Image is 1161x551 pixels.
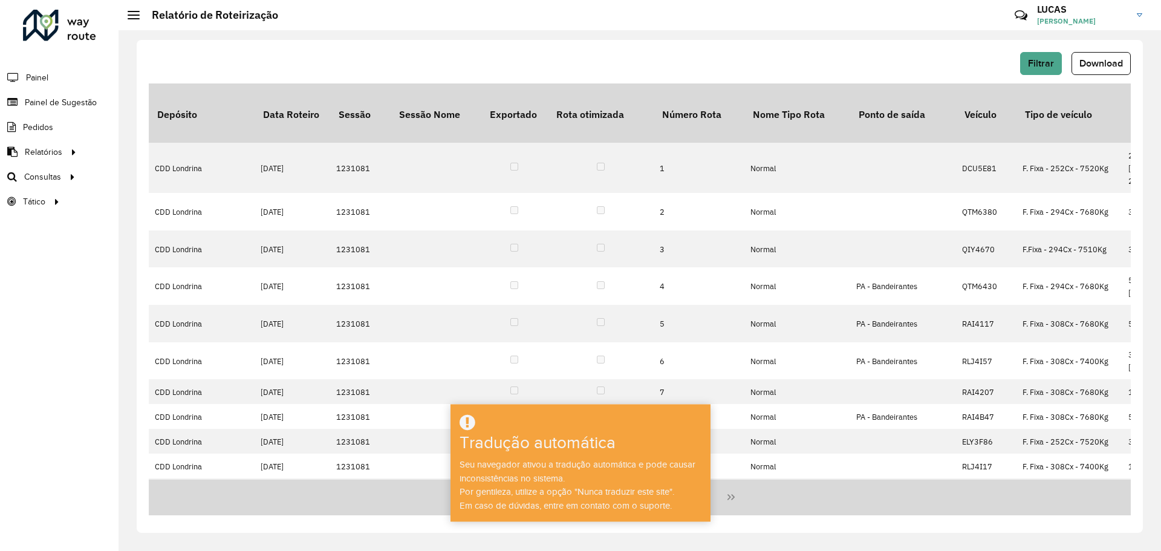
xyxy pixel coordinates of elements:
[720,486,743,509] button: Última página
[962,461,992,472] font: RLJ4I17
[856,319,917,329] font: PA - Bandeirantes
[460,501,672,510] font: Em caso de dúvidas, entre em contato com o suporte.
[155,356,202,367] font: CDD Londrina
[962,319,994,329] font: RAI4117
[155,163,202,174] font: CDD Londrina
[23,123,53,132] font: Pedidos
[25,148,62,157] font: Relatórios
[750,461,776,472] font: Normal
[660,207,665,217] font: 2
[1037,3,1067,15] font: LUCAS
[750,412,776,422] font: Normal
[962,437,993,447] font: ELY3F86
[336,207,370,217] font: 1231081
[336,461,370,472] font: 1231081
[750,281,776,292] font: Normal
[261,412,284,422] font: [DATE]
[261,207,284,217] font: [DATE]
[155,461,202,472] font: CDD Londrina
[556,108,624,120] font: Rota otimizada
[750,319,776,329] font: Normal
[856,412,917,422] font: PA - Bandeirantes
[261,244,284,255] font: [DATE]
[962,412,994,422] font: RAI4B47
[155,244,202,255] font: CDD Londrina
[1028,58,1054,68] font: Filtrar
[962,163,997,174] font: DCU5E81
[856,281,917,292] font: PA - Bandeirantes
[1072,52,1131,75] button: Download
[336,281,370,292] font: 1231081
[856,356,917,367] font: PA - Bandeirantes
[490,108,537,120] font: Exportado
[155,387,202,397] font: CDD Londrina
[261,356,284,367] font: [DATE]
[336,437,370,447] font: 1231081
[460,487,674,497] font: Por gentileza, utilize a opção "Nunca traduzir este site".
[336,356,370,367] font: 1231081
[1025,108,1092,120] font: Tipo de veículo
[24,172,61,181] font: Consultas
[155,437,202,447] font: CDD Londrina
[152,8,278,22] font: Relatório de Roteirização
[261,387,284,397] font: [DATE]
[155,207,202,217] font: CDD Londrina
[750,207,776,217] font: Normal
[1079,58,1123,68] font: Download
[460,434,616,452] font: Tradução automática
[1023,163,1108,174] font: F. Fixa - 252Cx - 7520Kg
[336,163,370,174] font: 1231081
[25,98,97,107] font: Painel de Sugestão
[157,108,197,120] font: Depósito
[261,437,284,447] font: [DATE]
[1023,461,1108,472] font: F. Fixa - 308Cx - 7400Kg
[1023,319,1108,329] font: F. Fixa - 308Cx - 7680Kg
[750,437,776,447] font: Normal
[399,108,460,120] font: Sessão Nome
[1023,387,1108,397] font: F. Fixa - 308Cx - 7680Kg
[1008,2,1034,28] a: Contato Rápido
[750,387,776,397] font: Normal
[261,281,284,292] font: [DATE]
[753,108,825,120] font: Nome Tipo Rota
[662,108,721,120] font: Número Rota
[859,108,925,120] font: Ponto de saída
[261,319,284,329] font: [DATE]
[336,319,370,329] font: 1231081
[155,412,202,422] font: CDD Londrina
[261,163,284,174] font: [DATE]
[962,387,994,397] font: RAI4207
[750,356,776,367] font: Normal
[962,356,992,367] font: RLJ4I57
[962,244,995,255] font: QIY4670
[962,207,997,217] font: QTM6380
[26,73,48,82] font: Painel
[1020,52,1062,75] button: Filtrar
[1023,281,1108,292] font: F. Fixa - 294Cx - 7680Kg
[460,460,695,483] font: Seu navegador ativou a tradução automática e pode causar inconsistências no sistema.
[660,356,665,367] font: 6
[1023,412,1108,422] font: F. Fixa - 308Cx - 7680Kg
[1023,356,1108,367] font: F. Fixa - 308Cx - 7400Kg
[750,244,776,255] font: Normal
[962,281,997,292] font: QTM6430
[1037,16,1096,25] font: [PERSON_NAME]
[339,108,371,120] font: Sessão
[336,387,370,397] font: 1231081
[660,319,665,329] font: 5
[660,387,665,397] font: 7
[660,281,665,292] font: 4
[261,461,284,472] font: [DATE]
[660,163,665,174] font: 1
[1023,207,1108,217] font: F. Fixa - 294Cx - 7680Kg
[155,281,202,292] font: CDD Londrina
[155,319,202,329] font: CDD Londrina
[263,108,319,120] font: Data Roteiro
[964,108,997,120] font: Veículo
[1023,244,1107,255] font: F.Fixa - 294Cx - 7510Kg
[336,244,370,255] font: 1231081
[750,163,776,174] font: Normal
[336,412,370,422] font: 1231081
[23,197,45,206] font: Tático
[660,244,665,255] font: 3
